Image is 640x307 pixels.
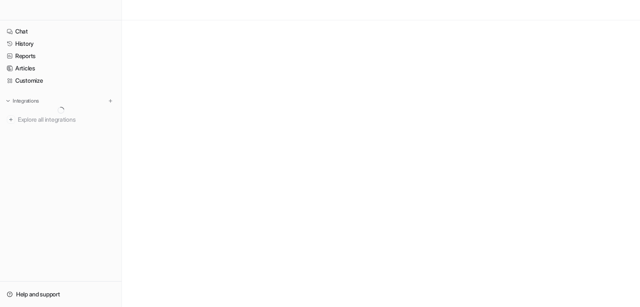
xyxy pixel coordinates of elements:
a: Chat [3,25,118,37]
a: History [3,38,118,50]
a: Customize [3,75,118,87]
a: Explore all integrations [3,114,118,126]
a: Reports [3,50,118,62]
span: Explore all integrations [18,113,115,126]
img: explore all integrations [7,115,15,124]
button: Integrations [3,97,41,105]
a: Help and support [3,288,118,300]
img: menu_add.svg [108,98,113,104]
p: Integrations [13,98,39,104]
a: Articles [3,62,118,74]
img: expand menu [5,98,11,104]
